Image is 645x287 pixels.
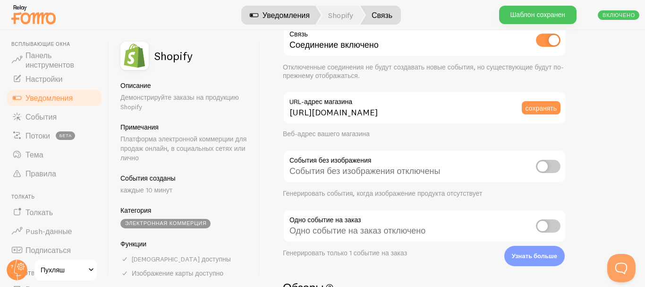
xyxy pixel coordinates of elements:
[11,41,70,47] font: Всплывающие окна
[120,174,175,183] font: События созданы
[289,97,352,106] font: URL-адрес магазина
[11,194,35,200] font: Толкать
[120,93,239,111] font: Демонстрируйте заказы на продукцию Shopify
[120,135,246,162] font: Платформа электронной коммерции для продаж онлайн, в социальных сетях или лично
[10,2,57,26] img: fomo-relay-logo-orange.svg
[6,88,103,107] a: Уведомления
[25,51,74,70] font: Панель инструментов
[132,269,223,278] font: Изображение карты доступно
[6,222,103,241] a: Push-данные
[607,254,636,282] iframe: Помощь разведывательного маяка - Открыть
[283,63,564,80] font: Отключенные соединения не будут создавать новые события, но существующие будут по-прежнему отобра...
[289,225,425,236] font: Одно событие на заказ отключено
[25,169,56,178] font: Правила
[41,266,65,274] font: Пухляш
[6,126,103,145] a: Потоки бета
[289,165,440,176] font: События без изображения отключены
[289,39,379,50] font: Соединение включено
[25,74,62,84] font: Настройки
[132,255,231,263] font: [DEMOGRAPHIC_DATA] доступны
[6,164,103,183] a: Правила
[34,259,98,281] a: Пухляш
[510,10,565,19] font: Шаблон сохранен
[6,203,103,222] a: Толкать
[283,130,370,138] font: Веб-адрес вашего магазина
[25,93,73,103] font: Уведомления
[25,226,72,236] font: Push-данные
[25,131,50,140] font: Потоки
[6,107,103,126] a: События
[25,208,53,217] font: Толкать
[25,150,43,159] font: Тема
[120,186,172,194] font: каждые 10 минут
[25,245,71,255] font: Подписаться
[6,70,103,88] a: Настройки
[120,123,159,131] font: Примечания
[283,249,407,257] font: Генерировать только 1 событие на заказ
[6,51,103,70] a: Панель инструментов
[120,81,151,90] font: Описание
[504,246,565,266] div: Узнать больше
[6,145,103,164] a: Тема
[6,241,103,260] a: Подписаться
[512,252,557,260] font: Узнать больше
[125,220,207,226] font: электронная коммерция
[283,189,482,198] font: Генерировать события, когда изображение продукта отсутствует
[120,240,146,248] font: Функции
[526,104,557,112] font: сохранять
[154,49,193,63] font: Shopify
[120,206,151,215] font: Категория
[59,133,72,138] font: бета
[25,112,57,122] font: События
[522,101,560,114] button: сохранять
[120,42,149,70] img: fomo_icons_shopify.svg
